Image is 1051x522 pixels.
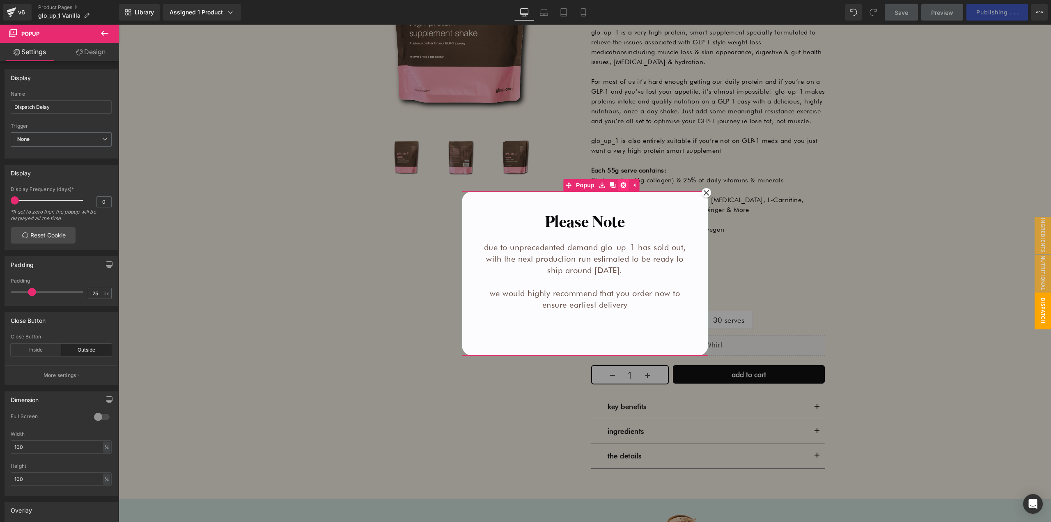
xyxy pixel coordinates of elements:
[21,30,39,37] span: Popup
[11,392,39,403] div: Dimension
[11,278,112,284] div: Padding
[103,442,110,453] div: %
[11,463,112,469] div: Height
[455,154,478,167] span: Popup
[11,502,32,514] div: Overlay
[510,154,521,167] a: Expand / Collapse
[170,8,234,16] div: Assigned 1 Product
[534,4,554,21] a: Laptop
[5,366,117,385] button: More settings
[916,230,932,267] span: nutritional
[11,413,86,422] div: Full Screen
[135,9,154,16] span: Library
[514,4,534,21] a: Desktop
[44,372,76,379] p: More settings
[11,227,76,244] a: Reset Cookie
[900,268,932,305] span: Dispatch Delay
[364,217,569,251] p: due to unprecedented demand glo_up_1 has sold out, with the next production run estimated to be r...
[916,192,932,229] span: ingredients
[554,4,574,21] a: Tablet
[103,474,110,485] div: %
[11,165,31,177] div: Display
[11,334,112,340] div: Close Button
[11,472,112,486] input: auto
[16,7,27,18] div: v6
[499,154,510,167] a: Delete Module
[11,123,112,129] div: Trigger
[11,70,31,81] div: Display
[478,154,489,167] a: Save module
[895,8,908,17] span: Save
[11,313,46,324] div: Close Button
[11,344,61,356] div: Inside
[38,4,119,11] a: Product Pages
[364,187,569,209] h1: Please Note
[1023,494,1043,514] div: Open Intercom Messenger
[17,136,30,142] b: None
[11,91,112,97] div: Name
[865,4,881,21] button: Redo
[574,4,593,21] a: Mobile
[11,186,112,192] div: Display Frequency (days)*
[38,12,80,19] span: glo_up_1 Vanilla
[489,154,499,167] a: Clone Module
[3,4,32,21] a: v6
[1031,4,1048,21] button: More
[845,4,862,21] button: Undo
[103,291,110,296] span: px
[11,440,112,454] input: auto
[119,4,160,21] a: New Library
[371,264,562,285] span: we would highly recommend that you order now to ensure earliest delivery
[931,8,953,17] span: Preview
[921,4,963,21] a: Preview
[11,257,34,268] div: Padding
[61,43,121,61] a: Design
[11,431,112,437] div: Width
[61,344,112,356] div: Outside
[11,209,112,227] div: *If set to zero then the popup will be displayed all the time.​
